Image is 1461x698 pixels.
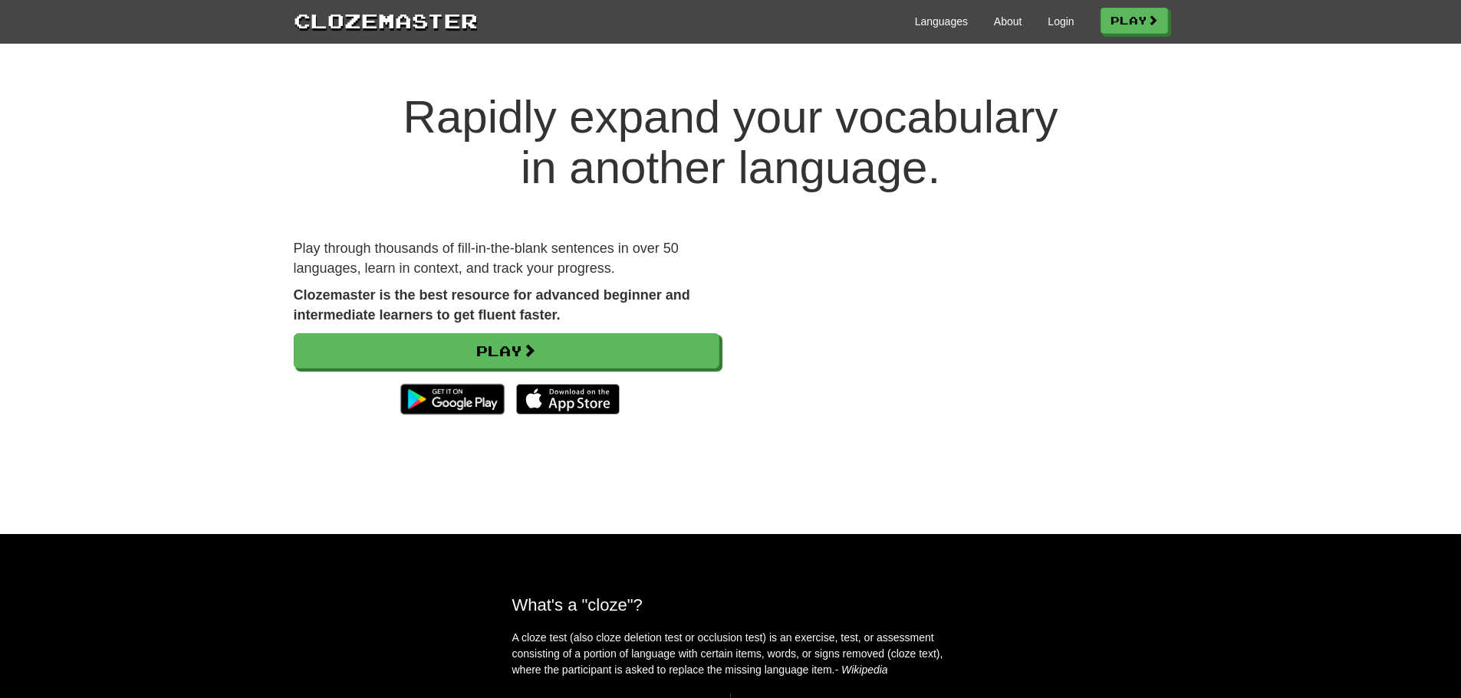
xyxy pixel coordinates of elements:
[512,595,949,614] h2: What's a "cloze"?
[294,287,690,323] strong: Clozemaster is the best resource for advanced beginner and intermediate learners to get fluent fa...
[294,6,478,34] a: Clozemaster
[1048,14,1074,29] a: Login
[1101,8,1168,34] a: Play
[294,333,719,369] a: Play
[994,14,1022,29] a: About
[294,239,719,278] p: Play through thousands of fill-in-the-blank sentences in over 50 languages, learn in context, and...
[393,376,512,422] img: Get it on Google Play
[915,14,968,29] a: Languages
[835,664,888,676] em: - Wikipedia
[512,630,949,678] p: A cloze test (also cloze deletion test or occlusion test) is an exercise, test, or assessment con...
[516,384,620,415] img: Download_on_the_App_Store_Badge_US-UK_135x40-25178aeef6eb6b83b96f5f2d004eda3bffbb37122de64afbaef7...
